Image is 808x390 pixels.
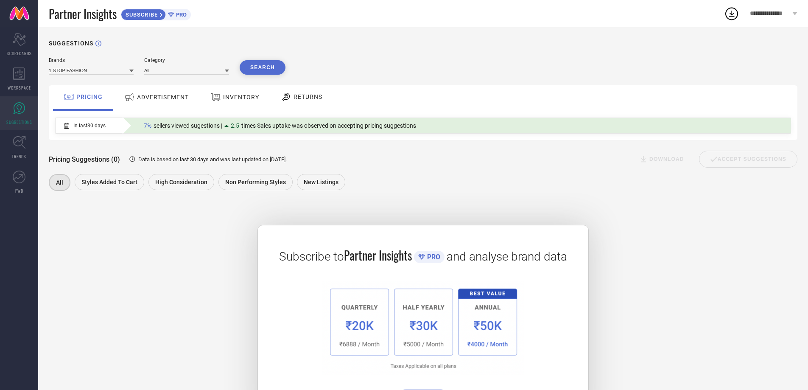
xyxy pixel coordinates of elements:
[447,250,567,264] span: and analyse brand data
[279,250,344,264] span: Subscribe to
[155,179,207,185] span: High Consideration
[699,151,797,168] div: Accept Suggestions
[137,94,189,101] span: ADVERTISEMENT
[56,179,63,186] span: All
[322,281,524,375] img: 1a6fb96cb29458d7132d4e38d36bc9c7.png
[225,179,286,185] span: Non Performing Styles
[223,94,259,101] span: INVENTORY
[6,119,32,125] span: SUGGESTIONS
[241,122,416,129] span: times Sales uptake was observed on accepting pricing suggestions
[121,11,160,18] span: SUBSCRIBE
[49,40,93,47] h1: SUGGESTIONS
[138,156,287,163] span: Data is based on last 30 days and was last updated on [DATE] .
[49,5,117,22] span: Partner Insights
[344,247,412,264] span: Partner Insights
[304,179,338,185] span: New Listings
[73,123,106,129] span: In last 30 days
[15,188,23,194] span: FWD
[49,57,134,63] div: Brands
[144,57,229,63] div: Category
[425,253,440,261] span: PRO
[231,122,239,129] span: 2.5
[7,50,32,56] span: SCORECARDS
[140,120,420,131] div: Percentage of sellers who have viewed suggestions for the current Insight Type
[49,155,120,163] span: Pricing Suggestions (0)
[154,122,222,129] span: sellers viewed sugestions |
[724,6,739,21] div: Open download list
[81,179,137,185] span: Styles Added To Cart
[144,122,151,129] span: 7%
[294,93,322,100] span: RETURNS
[76,93,103,100] span: PRICING
[240,60,285,75] button: Search
[12,153,26,160] span: TRENDS
[174,11,187,18] span: PRO
[8,84,31,91] span: WORKSPACE
[121,7,191,20] a: SUBSCRIBEPRO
